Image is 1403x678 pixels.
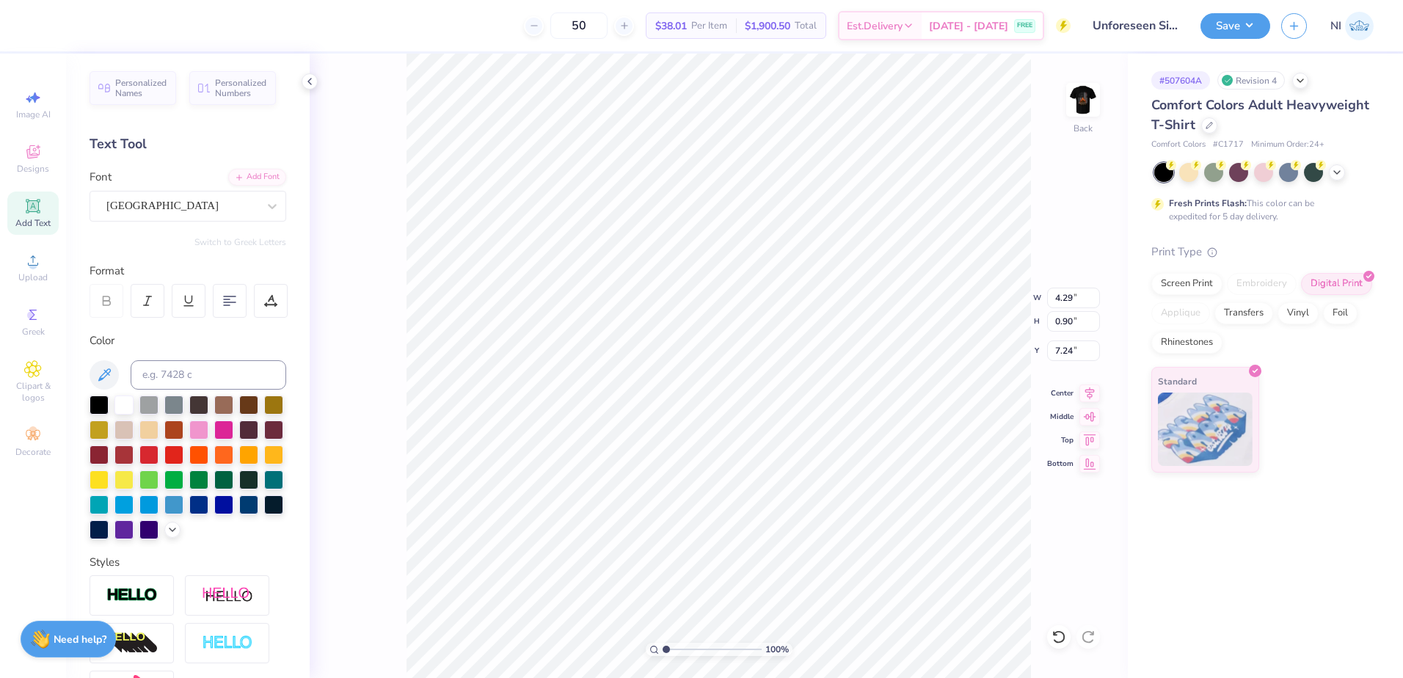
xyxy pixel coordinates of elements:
[847,18,903,34] span: Est. Delivery
[15,446,51,458] span: Decorate
[106,587,158,604] img: Stroke
[90,134,286,154] div: Text Tool
[1082,11,1189,40] input: Untitled Design
[1214,302,1273,324] div: Transfers
[765,643,789,656] span: 100 %
[115,78,167,98] span: Personalized Names
[90,263,288,280] div: Format
[90,332,286,349] div: Color
[1047,412,1074,422] span: Middle
[1278,302,1319,324] div: Vinyl
[1151,96,1369,134] span: Comfort Colors Adult Heavyweight T-Shirt
[194,236,286,248] button: Switch to Greek Letters
[1151,332,1222,354] div: Rhinestones
[131,360,286,390] input: e.g. 7428 c
[1227,273,1297,295] div: Embroidery
[17,163,49,175] span: Designs
[1169,197,1247,209] strong: Fresh Prints Flash:
[1047,435,1074,445] span: Top
[1345,12,1374,40] img: Nicole Isabelle Dimla
[1301,273,1372,295] div: Digital Print
[550,12,608,39] input: – –
[1151,71,1210,90] div: # 507604A
[745,18,790,34] span: $1,900.50
[1217,71,1285,90] div: Revision 4
[1068,85,1098,114] img: Back
[1323,302,1358,324] div: Foil
[1151,273,1222,295] div: Screen Print
[1151,139,1206,151] span: Comfort Colors
[1047,459,1074,469] span: Bottom
[15,217,51,229] span: Add Text
[1330,18,1341,34] span: NI
[1158,393,1253,466] img: Standard
[22,326,45,338] span: Greek
[228,169,286,186] div: Add Font
[18,271,48,283] span: Upload
[1200,13,1270,39] button: Save
[929,18,1008,34] span: [DATE] - [DATE]
[202,586,253,605] img: Shadow
[1151,244,1374,260] div: Print Type
[691,18,727,34] span: Per Item
[16,109,51,120] span: Image AI
[1330,12,1374,40] a: NI
[1074,122,1093,135] div: Back
[655,18,687,34] span: $38.01
[1017,21,1032,31] span: FREE
[1213,139,1244,151] span: # C1717
[90,169,112,186] label: Font
[90,554,286,571] div: Styles
[202,635,253,652] img: Negative Space
[1169,197,1349,223] div: This color can be expedited for 5 day delivery.
[7,380,59,404] span: Clipart & logos
[54,633,106,646] strong: Need help?
[215,78,267,98] span: Personalized Numbers
[1158,373,1197,389] span: Standard
[1151,302,1210,324] div: Applique
[106,632,158,655] img: 3d Illusion
[795,18,817,34] span: Total
[1047,388,1074,398] span: Center
[1251,139,1324,151] span: Minimum Order: 24 +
